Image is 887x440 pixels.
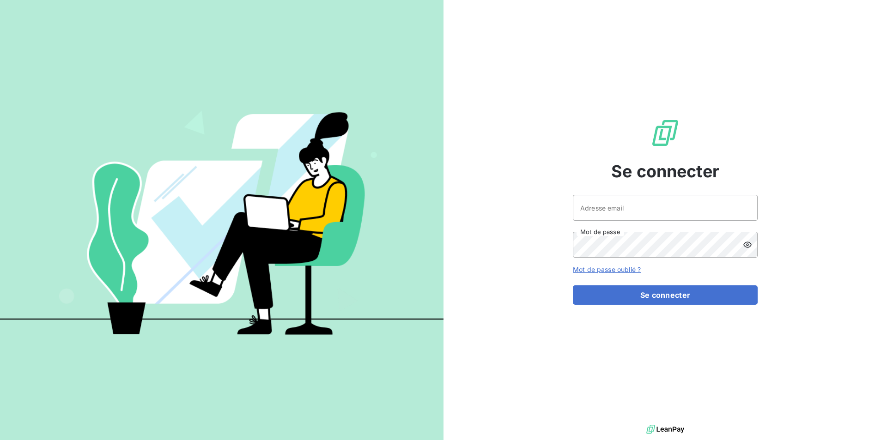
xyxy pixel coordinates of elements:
[646,422,684,436] img: logo
[573,195,758,221] input: placeholder
[573,265,641,273] a: Mot de passe oublié ?
[650,118,680,148] img: Logo LeanPay
[611,159,719,184] span: Se connecter
[573,285,758,305] button: Se connecter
